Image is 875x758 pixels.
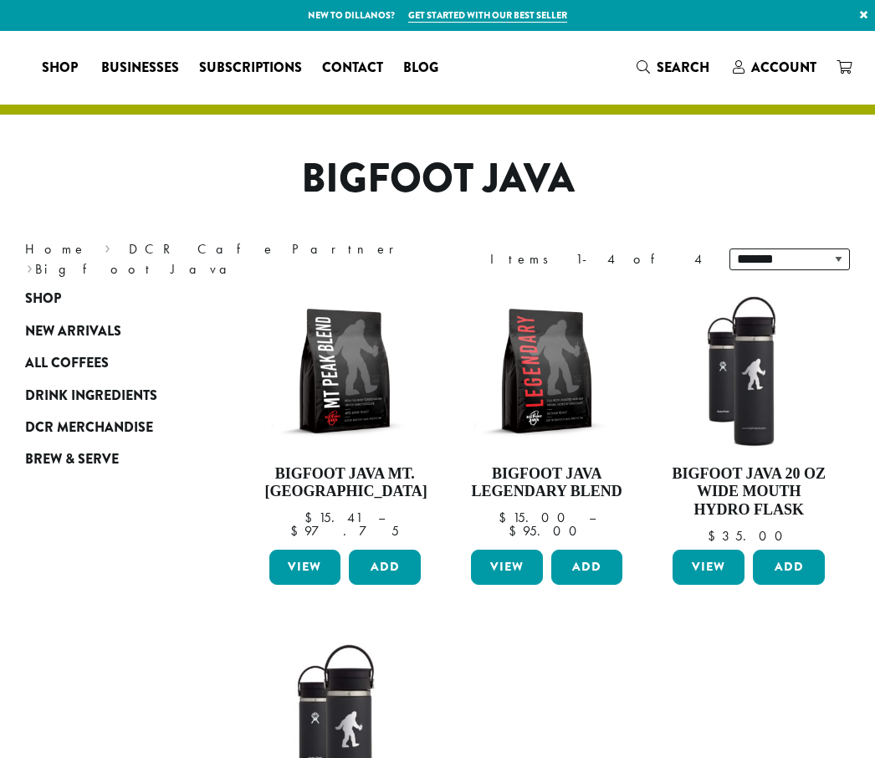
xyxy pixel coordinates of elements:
span: $ [509,522,523,540]
img: LO2867-BFJ-Hydro-Flask-20oz-WM-wFlex-Sip-Lid-Black-300x300.jpg [668,291,828,451]
button: Add [349,550,421,585]
span: Subscriptions [199,58,302,79]
h4: Bigfoot Java Mt. [GEOGRAPHIC_DATA] [265,465,425,501]
span: Businesses [101,58,179,79]
bdi: 35.00 [708,527,791,545]
button: Add [753,550,825,585]
button: Add [551,550,623,585]
a: Home [25,240,87,258]
a: Bigfoot Java Mt. [GEOGRAPHIC_DATA] [265,291,425,542]
span: – [589,509,596,526]
a: Shop [32,54,91,81]
span: Shop [42,58,78,79]
span: Search [657,58,709,77]
a: Shop [25,283,194,315]
span: $ [708,527,722,545]
a: Bigfoot Java 20 oz Wide Mouth Hydro Flask $35.00 [668,291,828,542]
span: New Arrivals [25,321,121,342]
bdi: 15.00 [499,509,573,526]
span: – [378,509,385,526]
span: $ [304,509,319,526]
img: BFJ_Legendary_12oz-300x300.png [467,291,627,451]
h4: Bigfoot Java 20 oz Wide Mouth Hydro Flask [668,465,828,520]
bdi: 95.00 [509,522,585,540]
a: Get started with our best seller [408,8,567,23]
a: View [471,550,543,585]
a: View [269,550,341,585]
span: Account [751,58,816,77]
a: View [673,550,745,585]
span: All Coffees [25,353,109,374]
span: Drink Ingredients [25,386,157,407]
span: › [27,254,33,279]
span: Blog [403,58,438,79]
span: $ [290,522,304,540]
span: $ [499,509,513,526]
a: Drink Ingredients [25,379,194,411]
h1: Bigfoot Java [13,155,862,203]
a: Bigfoot Java Legendary Blend [467,291,627,542]
a: DCR Merchandise [25,412,194,443]
span: Contact [322,58,383,79]
img: BFJ_MtPeak_12oz-300x300.png [264,291,424,451]
div: Items 1-4 of 4 [490,249,704,269]
a: All Coffees [25,347,194,379]
span: Shop [25,289,61,310]
a: New Arrivals [25,315,194,347]
nav: Breadcrumb [25,239,412,279]
span: DCR Merchandise [25,417,153,438]
h4: Bigfoot Java Legendary Blend [467,465,627,501]
bdi: 15.41 [304,509,362,526]
bdi: 97.75 [290,522,399,540]
span: Brew & Serve [25,449,119,470]
a: Brew & Serve [25,443,194,475]
span: › [105,233,110,259]
a: DCR Cafe Partner [129,240,406,258]
a: Search [627,54,723,81]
